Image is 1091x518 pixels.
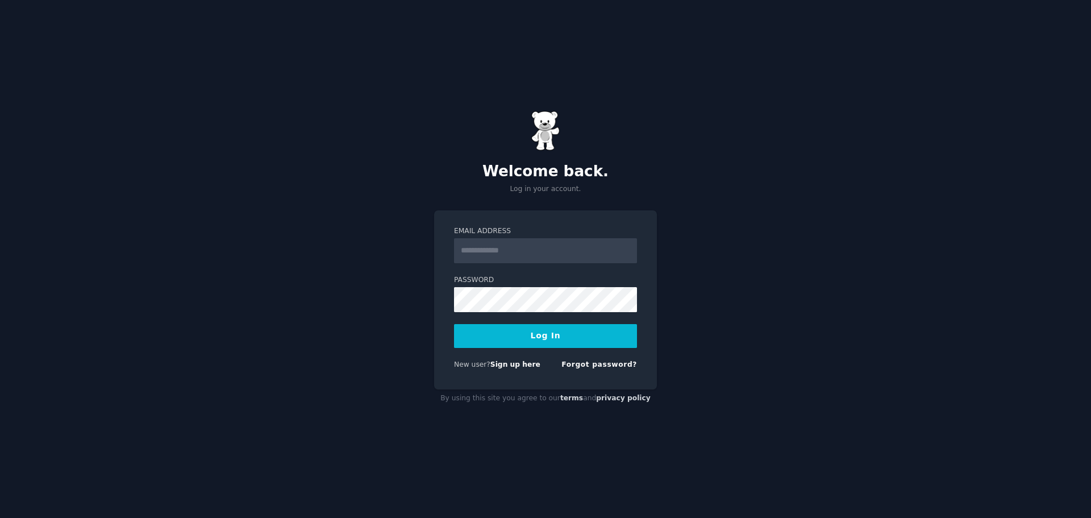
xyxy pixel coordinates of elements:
a: terms [560,394,583,402]
a: privacy policy [596,394,651,402]
label: Password [454,275,637,285]
img: Gummy Bear [531,111,560,151]
h2: Welcome back. [434,163,657,181]
p: Log in your account. [434,184,657,194]
span: New user? [454,360,490,368]
div: By using this site you agree to our and [434,389,657,408]
label: Email Address [454,226,637,237]
a: Forgot password? [561,360,637,368]
button: Log In [454,324,637,348]
a: Sign up here [490,360,540,368]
